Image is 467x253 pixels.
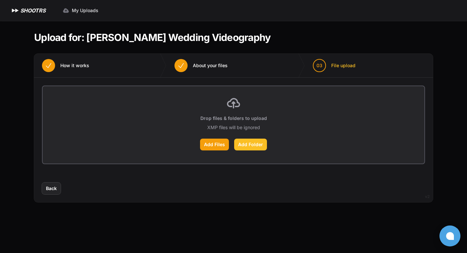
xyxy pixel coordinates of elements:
[167,54,235,77] button: About your files
[200,115,267,122] p: Drop files & folders to upload
[59,5,102,16] a: My Uploads
[305,54,363,77] button: 03 File upload
[34,54,97,77] button: How it works
[234,139,267,150] label: Add Folder
[10,7,20,14] img: SHOOTRS
[34,31,271,43] h1: Upload for: [PERSON_NAME] Wedding Videography
[42,183,61,194] button: Back
[60,62,89,69] span: How it works
[207,124,260,131] p: XMP files will be ignored
[316,62,322,69] span: 03
[425,193,430,201] div: v2
[193,62,228,69] span: About your files
[20,7,46,14] h1: SHOOTRS
[10,7,46,14] a: SHOOTRS SHOOTRS
[72,7,98,14] span: My Uploads
[439,225,460,246] button: Open chat window
[331,62,355,69] span: File upload
[200,139,229,150] label: Add Files
[46,185,57,192] span: Back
